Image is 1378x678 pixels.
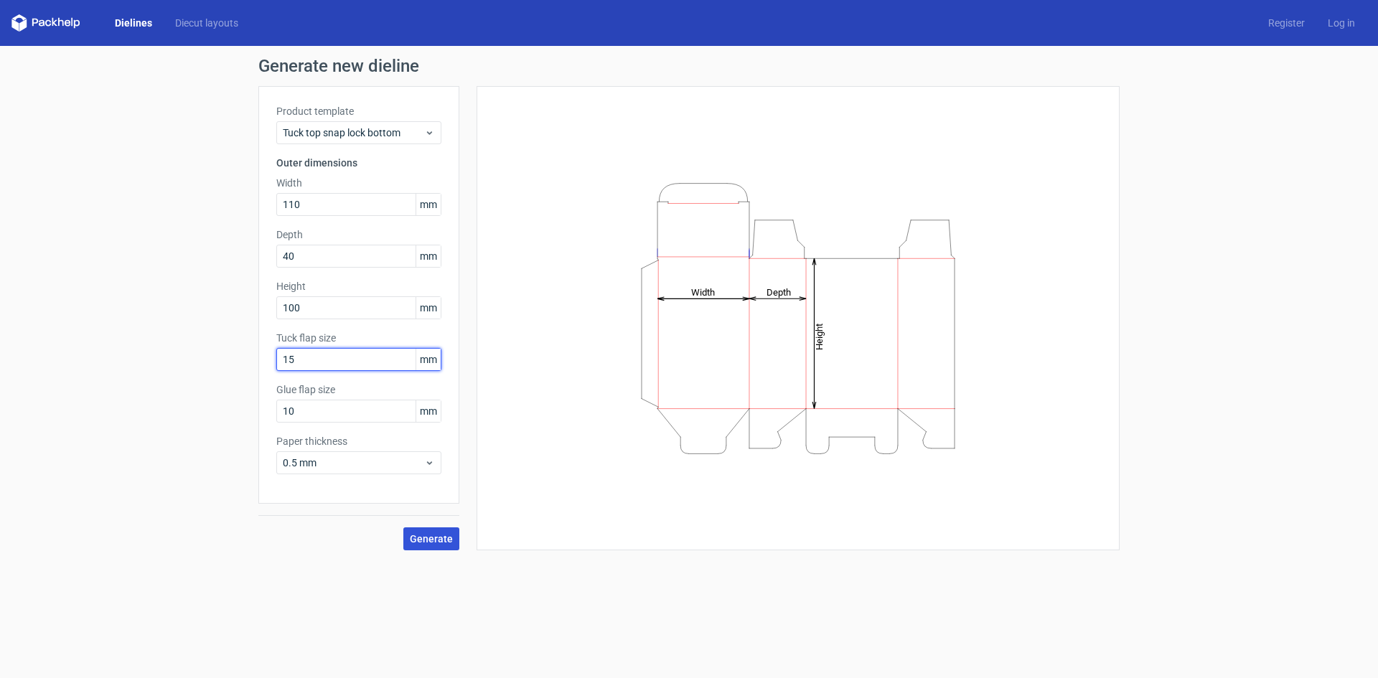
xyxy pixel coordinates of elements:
span: mm [416,400,441,422]
label: Paper thickness [276,434,441,448]
label: Width [276,176,441,190]
span: mm [416,245,441,267]
label: Tuck flap size [276,331,441,345]
label: Product template [276,104,441,118]
tspan: Width [691,286,715,297]
span: mm [416,194,441,215]
span: Tuck top snap lock bottom [283,126,424,140]
h1: Generate new dieline [258,57,1120,75]
span: mm [416,349,441,370]
a: Register [1257,16,1316,30]
a: Diecut layouts [164,16,250,30]
span: 0.5 mm [283,456,424,470]
a: Log in [1316,16,1367,30]
label: Glue flap size [276,382,441,397]
span: Generate [410,534,453,544]
span: mm [416,297,441,319]
h3: Outer dimensions [276,156,441,170]
a: Dielines [103,16,164,30]
button: Generate [403,527,459,550]
label: Depth [276,227,441,242]
tspan: Depth [767,286,791,297]
label: Height [276,279,441,293]
tspan: Height [814,323,825,349]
